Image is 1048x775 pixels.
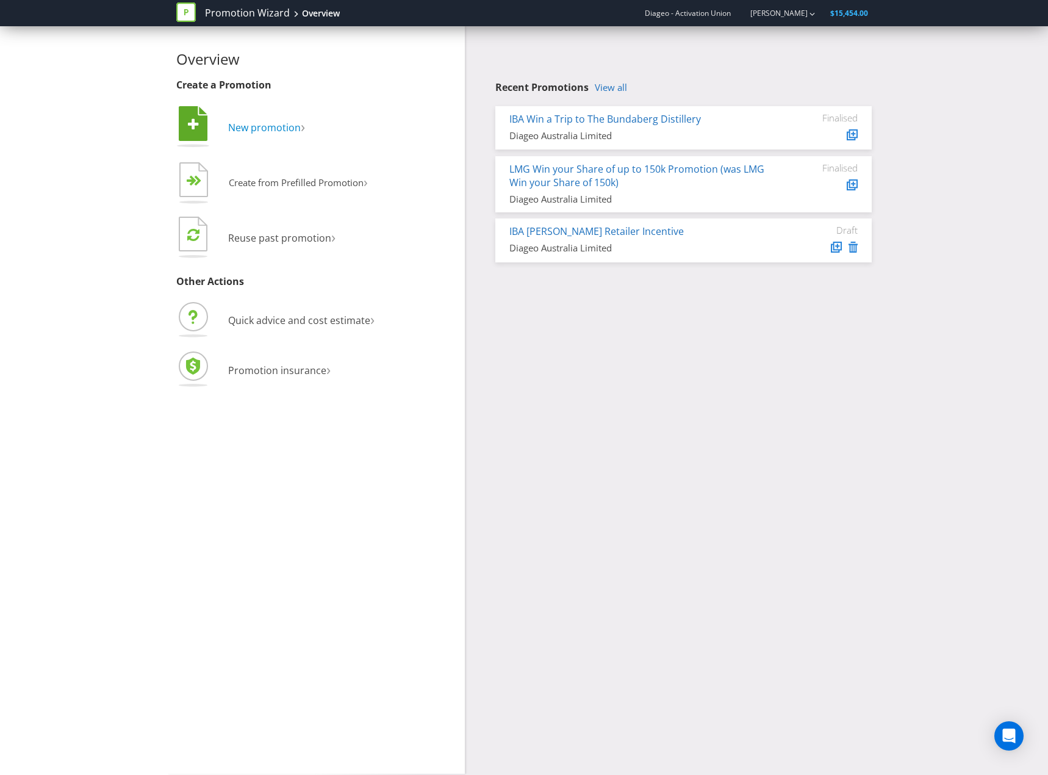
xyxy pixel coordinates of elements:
[645,8,731,18] span: Diageo - Activation Union
[302,7,340,20] div: Overview
[228,231,331,245] span: Reuse past promotion
[229,176,364,189] span: Create from Prefilled Promotion
[176,51,456,67] h2: Overview
[205,6,290,20] a: Promotion Wizard
[326,359,331,379] span: ›
[176,276,456,287] h3: Other Actions
[784,112,858,123] div: Finalised
[509,129,766,142] div: Diageo Australia Limited
[994,721,1024,751] div: Open Intercom Messenger
[188,118,199,131] tspan: 
[228,314,370,327] span: Quick advice and cost estimate
[738,8,808,18] a: [PERSON_NAME]
[509,193,766,206] div: Diageo Australia Limited
[784,162,858,173] div: Finalised
[228,121,301,134] span: New promotion
[176,159,368,208] button: Create from Prefilled Promotion›
[228,364,326,377] span: Promotion insurance
[509,225,684,238] a: IBA [PERSON_NAME] Retailer Incentive
[194,175,202,187] tspan: 
[331,226,336,247] span: ›
[509,112,701,126] a: IBA Win a Trip to The Bundaberg Distillery
[830,8,868,18] span: $15,454.00
[364,172,368,191] span: ›
[370,309,375,329] span: ›
[595,82,627,93] a: View all
[176,314,375,327] a: Quick advice and cost estimate›
[301,116,305,136] span: ›
[784,225,858,236] div: Draft
[187,228,199,242] tspan: 
[509,162,764,190] a: LMG Win your Share of up to 150k Promotion (was LMG Win your Share of 150k)
[495,81,589,94] span: Recent Promotions
[509,242,766,254] div: Diageo Australia Limited
[176,80,456,91] h3: Create a Promotion
[176,364,331,377] a: Promotion insurance›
